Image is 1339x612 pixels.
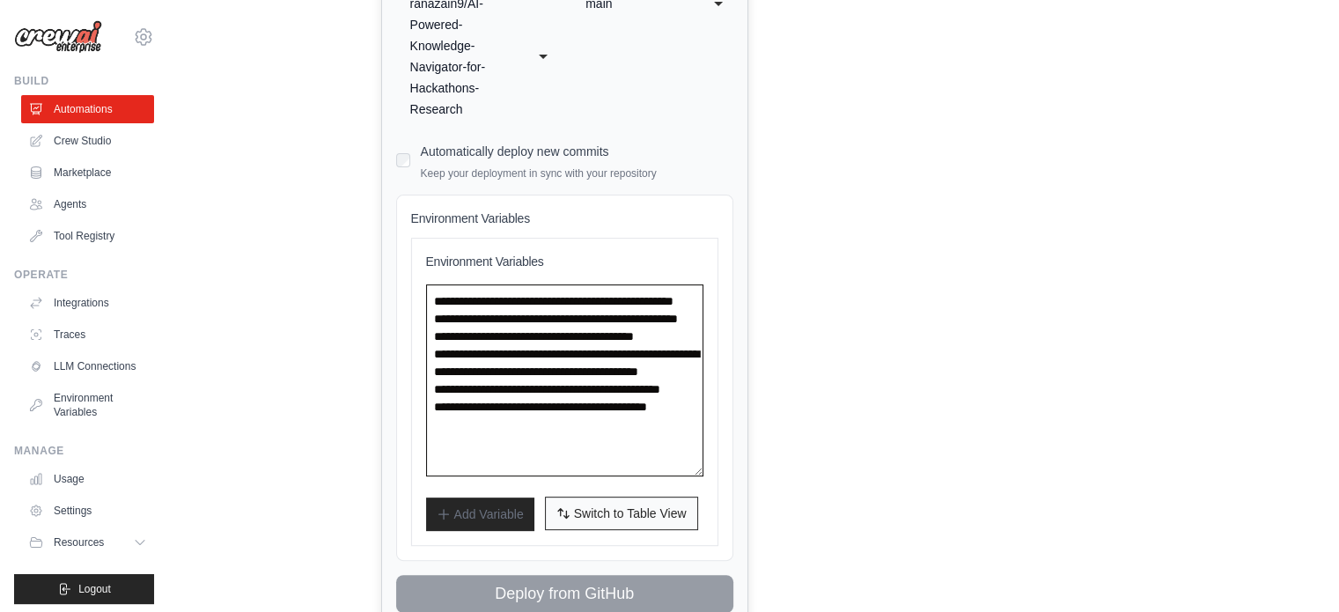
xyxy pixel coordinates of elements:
a: Agents [21,190,154,218]
div: Operate [14,268,154,282]
button: Resources [21,528,154,557]
button: Logout [14,574,154,604]
p: Keep your deployment in sync with your repository [421,166,657,181]
div: Manage [14,444,154,458]
a: Usage [21,465,154,493]
a: Settings [21,497,154,525]
h3: Environment Variables [426,253,703,270]
span: Switch to Table View [574,505,687,522]
a: Tool Registry [21,222,154,250]
button: Switch to Table View [545,497,698,530]
span: Logout [78,582,111,596]
a: Crew Studio [21,127,154,155]
img: Logo [14,20,102,54]
span: Resources [54,535,104,549]
a: Automations [21,95,154,123]
div: Build [14,74,154,88]
a: Environment Variables [21,384,154,426]
button: Add Variable [426,498,534,531]
a: Marketplace [21,159,154,187]
label: Automatically deploy new commits [421,144,609,159]
h4: Environment Variables [411,210,718,227]
a: Integrations [21,289,154,317]
a: Traces [21,321,154,349]
a: LLM Connections [21,352,154,380]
